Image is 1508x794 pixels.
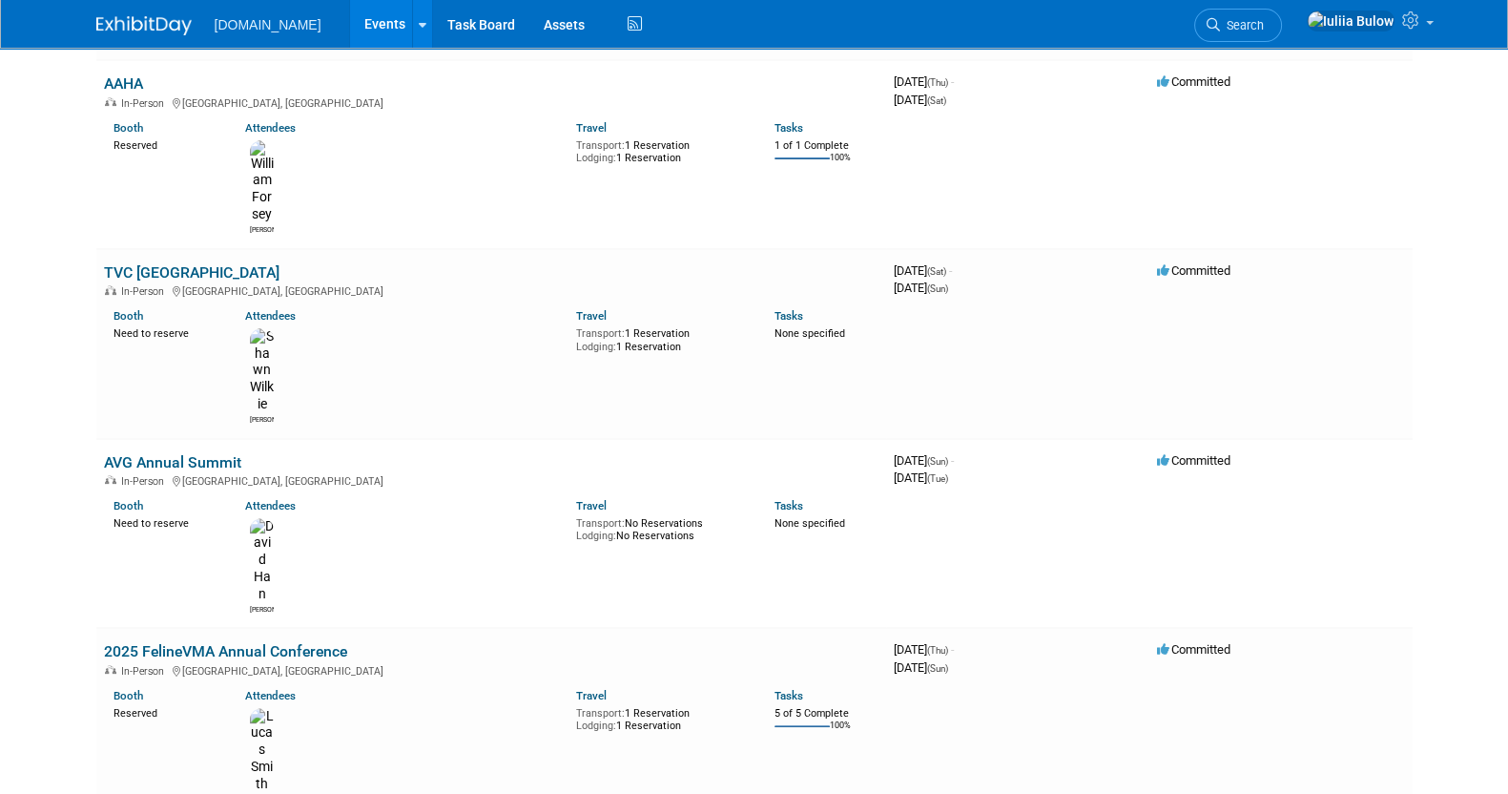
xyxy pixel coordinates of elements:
[104,472,878,488] div: [GEOGRAPHIC_DATA], [GEOGRAPHIC_DATA]
[830,721,851,746] td: 100%
[775,499,803,512] a: Tasks
[927,456,948,467] span: (Sun)
[576,703,746,733] div: 1 Reservation 1 Reservation
[576,121,607,135] a: Travel
[1157,263,1230,278] span: Committed
[105,665,116,675] img: In-Person Event
[576,139,625,152] span: Transport:
[1307,10,1394,31] img: Iuliia Bulow
[894,470,948,485] span: [DATE]
[951,453,954,468] span: -
[951,642,954,657] span: -
[576,530,616,542] span: Lodging:
[105,97,116,107] img: In-Person Event
[775,327,845,340] span: None specified
[927,283,948,294] span: (Sun)
[245,499,296,512] a: Attendees
[576,513,746,543] div: No Reservations No Reservations
[104,263,279,282] a: TVC [GEOGRAPHIC_DATA]
[114,121,143,135] a: Booth
[105,285,116,295] img: In-Person Event
[250,140,274,223] img: William Forsey
[894,281,948,295] span: [DATE]
[894,453,954,468] span: [DATE]
[114,324,217,341] div: Need to reserve
[894,93,946,107] span: [DATE]
[250,413,274,425] div: Shawn Wilkie
[114,513,217,531] div: Need to reserve
[894,263,952,278] span: [DATE]
[775,139,878,153] div: 1 of 1 Complete
[576,689,607,702] a: Travel
[775,309,803,323] a: Tasks
[114,499,143,512] a: Booth
[104,282,878,298] div: [GEOGRAPHIC_DATA], [GEOGRAPHIC_DATA]
[576,309,607,323] a: Travel
[121,285,170,298] span: In-Person
[104,94,878,110] div: [GEOGRAPHIC_DATA], [GEOGRAPHIC_DATA]
[114,703,217,721] div: Reserved
[576,324,746,353] div: 1 Reservation 1 Reservation
[245,121,296,135] a: Attendees
[1194,9,1282,42] a: Search
[105,475,116,485] img: In-Person Event
[894,642,954,657] span: [DATE]
[576,517,625,530] span: Transport:
[927,77,948,88] span: (Thu)
[894,74,954,89] span: [DATE]
[775,689,803,702] a: Tasks
[949,263,952,278] span: -
[104,642,347,660] a: 2025 FelineVMA Annual Conference
[775,121,803,135] a: Tasks
[576,341,616,353] span: Lodging:
[121,665,170,678] span: In-Person
[104,662,878,678] div: [GEOGRAPHIC_DATA], [GEOGRAPHIC_DATA]
[104,453,241,471] a: AVG Annual Summit
[894,660,948,675] span: [DATE]
[927,95,946,106] span: (Sat)
[775,517,845,530] span: None specified
[576,327,625,340] span: Transport:
[576,152,616,164] span: Lodging:
[250,603,274,615] div: David Han
[114,136,217,153] div: Reserved
[245,689,296,702] a: Attendees
[576,720,616,732] span: Lodging:
[1157,453,1230,468] span: Committed
[775,707,878,721] div: 5 of 5 Complete
[250,328,274,413] img: Shawn Wilkie
[927,663,948,674] span: (Sun)
[1157,74,1230,89] span: Committed
[576,707,625,720] span: Transport:
[927,645,948,656] span: (Thu)
[951,74,954,89] span: -
[250,708,274,793] img: Lucas Smith
[215,17,321,32] span: [DOMAIN_NAME]
[114,309,143,323] a: Booth
[830,153,851,178] td: 100%
[1157,642,1230,657] span: Committed
[1220,18,1264,32] span: Search
[96,16,192,35] img: ExhibitDay
[114,689,143,702] a: Booth
[576,499,607,512] a: Travel
[250,223,274,235] div: William Forsey
[927,266,946,277] span: (Sat)
[104,74,143,93] a: AAHA
[250,518,274,603] img: David Han
[121,97,170,110] span: In-Person
[245,309,296,323] a: Attendees
[121,475,170,488] span: In-Person
[927,473,948,484] span: (Tue)
[576,136,746,165] div: 1 Reservation 1 Reservation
